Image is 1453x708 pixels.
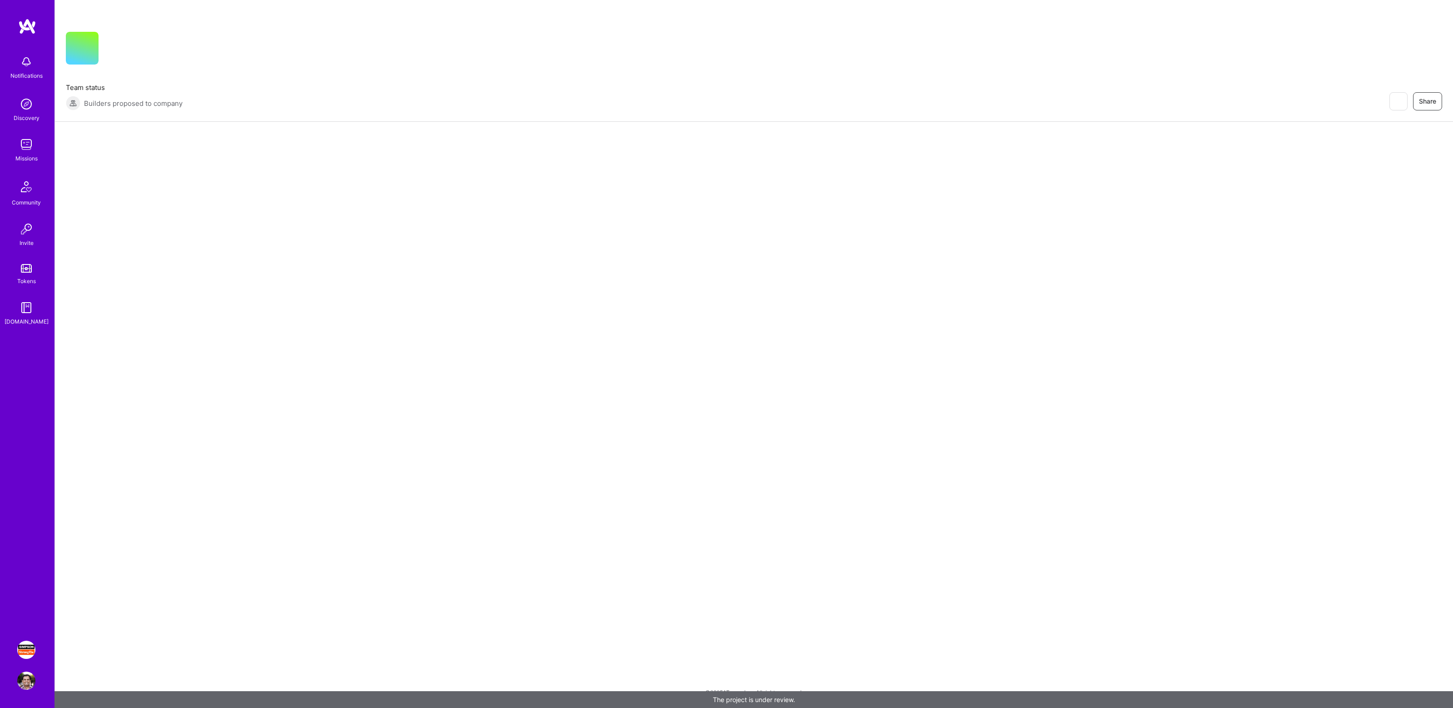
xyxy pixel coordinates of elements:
i: icon CompanyGray [109,46,117,54]
div: Missions [15,154,38,163]
i: icon EyeClosed [1394,98,1402,105]
a: Simpson Strong-Tie: Product Manager [15,641,38,659]
div: Discovery [14,113,40,123]
div: Notifications [10,71,43,80]
div: Tokens [17,276,36,286]
button: Share [1413,92,1442,110]
img: tokens [21,264,32,273]
img: Builders proposed to company [66,96,80,110]
span: Share [1419,97,1436,106]
img: teamwork [17,135,35,154]
img: guide book [17,299,35,317]
img: discovery [17,95,35,113]
div: [DOMAIN_NAME] [5,317,49,326]
span: Builders proposed to company [84,99,183,108]
img: User Avatar [17,672,35,690]
span: Team status [66,83,183,92]
div: Invite [20,238,34,248]
div: The project is under review. [54,691,1453,708]
img: logo [18,18,36,35]
div: Community [12,198,41,207]
img: Community [15,176,37,198]
img: bell [17,53,35,71]
a: User Avatar [15,672,38,690]
img: Invite [17,220,35,238]
img: Simpson Strong-Tie: Product Manager [17,641,35,659]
